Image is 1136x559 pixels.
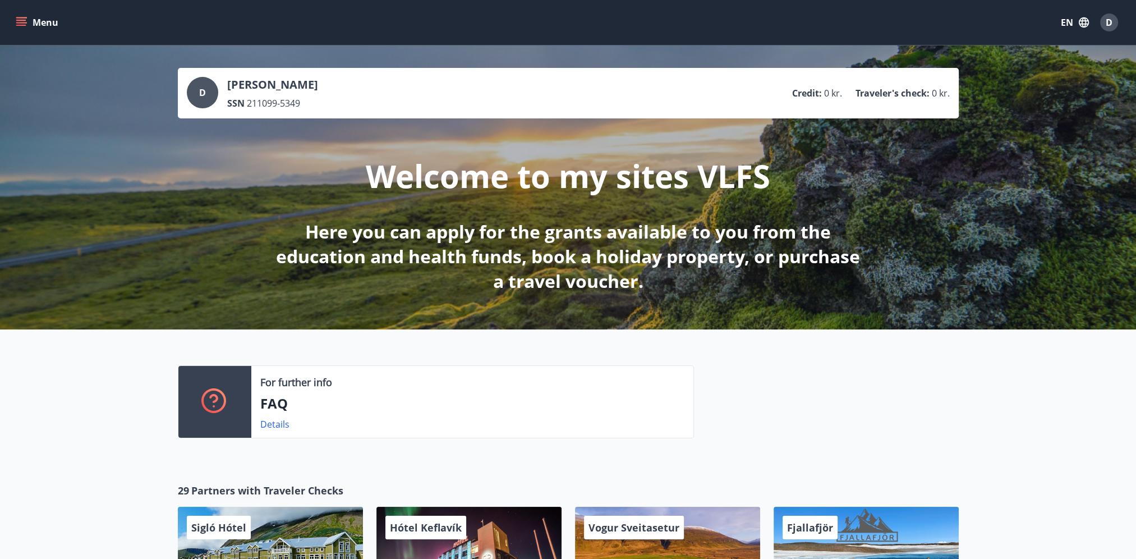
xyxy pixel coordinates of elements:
span: 29 [178,483,189,498]
p: SSN [227,97,245,109]
span: Fjallafjör [787,521,833,534]
p: Traveler's check : [856,87,930,99]
span: 0 kr. [824,87,842,99]
button: D [1096,9,1123,36]
button: EN [1056,12,1093,33]
p: [PERSON_NAME] [227,77,318,93]
a: Details [260,418,289,430]
button: menu [13,12,63,33]
span: 211099-5349 [247,97,300,109]
p: Welcome to my sites VLFS [366,154,770,197]
span: Vogur Sveitasetur [588,521,679,534]
p: For further info [260,375,332,390]
p: FAQ [260,394,684,413]
span: Sigló Hótel [191,521,246,534]
span: 0 kr. [932,87,950,99]
span: D [1106,16,1112,29]
span: Partners with Traveler Checks [191,483,343,498]
p: Here you can apply for the grants available to you from the education and health funds, book a ho... [272,219,864,294]
span: Hótel Keflavík [390,521,462,534]
span: D [199,86,206,99]
p: Credit : [792,87,822,99]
